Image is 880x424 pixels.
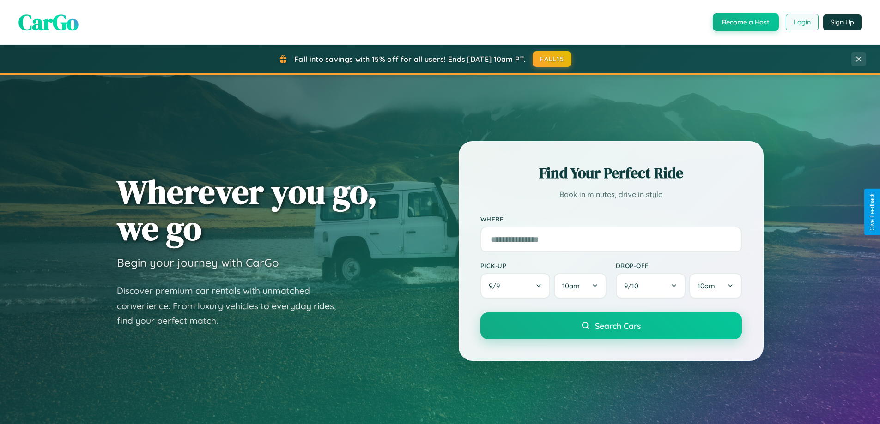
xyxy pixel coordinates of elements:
[595,321,641,331] span: Search Cars
[480,262,607,269] label: Pick-up
[823,14,862,30] button: Sign Up
[294,54,526,64] span: Fall into savings with 15% off for all users! Ends [DATE] 10am PT.
[786,14,819,30] button: Login
[554,273,606,299] button: 10am
[698,281,715,290] span: 10am
[117,173,377,246] h1: Wherever you go, we go
[18,7,79,37] span: CarGo
[480,215,742,223] label: Where
[117,283,348,328] p: Discover premium car rentals with unmatched convenience. From luxury vehicles to everyday rides, ...
[689,273,741,299] button: 10am
[869,193,875,231] div: Give Feedback
[533,51,571,67] button: FALL15
[624,281,643,290] span: 9 / 10
[117,256,279,269] h3: Begin your journey with CarGo
[713,13,779,31] button: Become a Host
[489,281,504,290] span: 9 / 9
[562,281,580,290] span: 10am
[480,188,742,201] p: Book in minutes, drive in style
[480,163,742,183] h2: Find Your Perfect Ride
[616,273,686,299] button: 9/10
[480,312,742,339] button: Search Cars
[480,273,551,299] button: 9/9
[616,262,742,269] label: Drop-off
